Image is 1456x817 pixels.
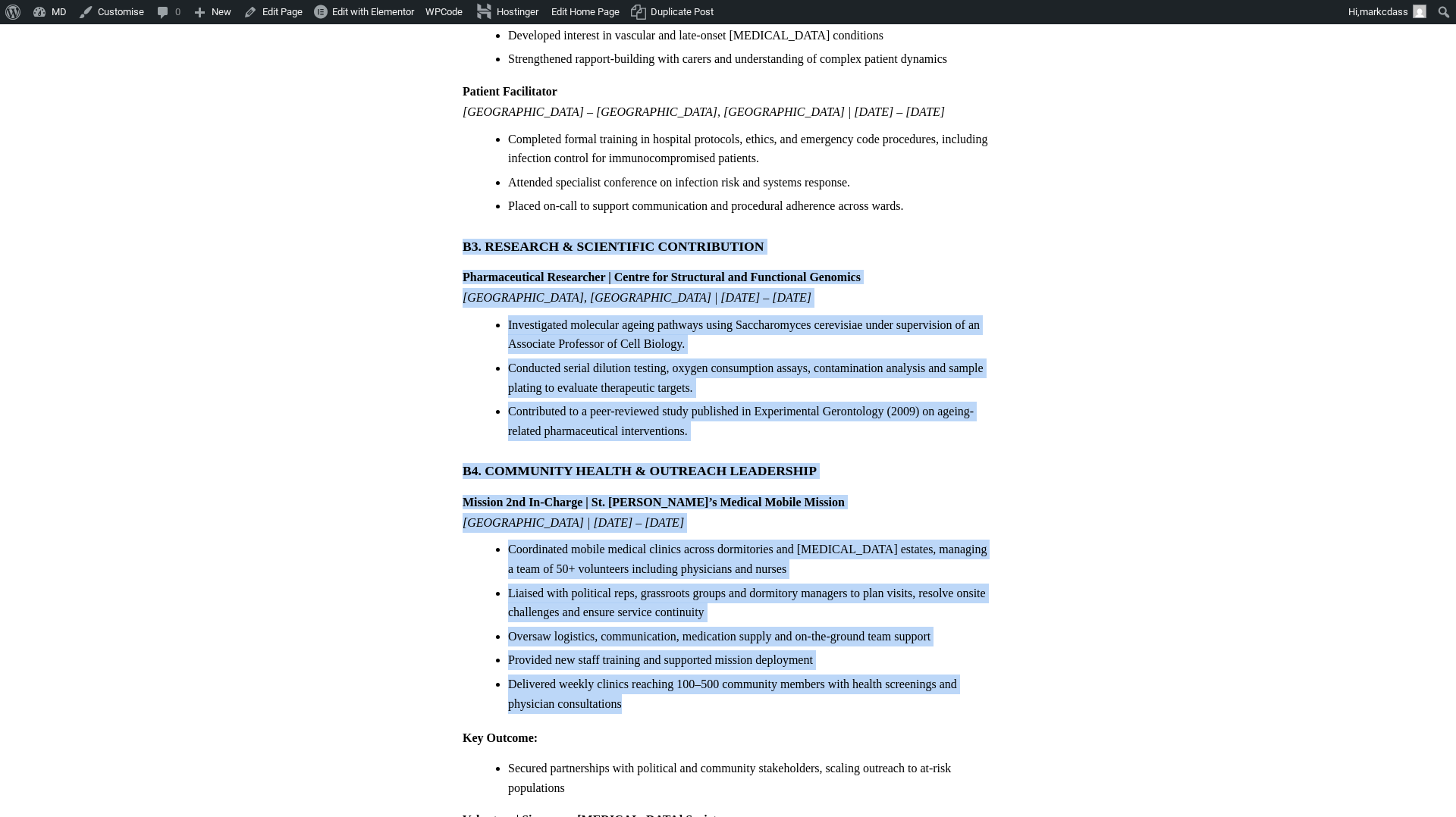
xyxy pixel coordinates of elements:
[463,239,993,255] h2: B3. RESEARCH & SCIENTIFIC CONTRIBUTION
[1360,6,1408,17] span: markcdass
[463,495,993,509] h3: Mission 2nd In-Charge | St. [PERSON_NAME]’s Medical Mobile Mission
[508,402,993,440] li: Contributed to a peer-reviewed study published in Experimental Gerontology (2009) on ageing-relat...
[41,88,53,100] img: tab_domain_overview_orange.svg
[463,513,993,533] em: [GEOGRAPHIC_DATA] | [DATE] – [DATE]
[508,627,993,646] li: Oversaw logistics, communication, medication supply and on-the-ground team support
[508,196,993,216] li: Placed on-call to support communication and procedural adherence across wards.
[508,540,993,578] li: Coordinated mobile medical clinics across dormitories and [MEDICAL_DATA] estates, managing a team...
[508,49,993,69] li: Strengthened rapport-building with carers and understanding of complex patient dynamics
[463,84,993,99] h3: Patient Facilitator
[508,130,993,168] li: Completed formal training in hospital protocols, ethics, and emergency code procedures, including...
[151,88,163,100] img: tab_keywords_by_traffic_grey.svg
[42,24,74,36] div: v 4.0.25
[508,26,993,45] li: Developed interest in vascular and late-onset [MEDICAL_DATA] conditions
[508,315,993,354] li: Investigated molecular ageing pathways using Saccharomyces cerevisiae under supervision of an Ass...
[508,173,993,193] li: Attended specialist conference on infection risk and systems response.
[332,6,414,17] span: Edit with Elementor
[508,650,993,670] li: Provided new staff training and supported mission deployment
[463,102,993,122] em: [GEOGRAPHIC_DATA] – [GEOGRAPHIC_DATA], [GEOGRAPHIC_DATA] | [DATE] – [DATE]
[508,358,993,397] li: Conducted serial dilution testing, oxygen consumption assays, contamination analysis and sample p...
[508,584,993,622] li: Liaised with political reps, grassroots groups and dormitory managers to plan visits, resolve ons...
[24,24,36,36] img: logo_orange.svg
[463,463,993,479] h2: B4. COMMUNITY HEALTH & OUTREACH LEADERSHIP
[463,731,538,744] strong: Key Outcome:
[508,675,993,713] li: Delivered weekly clinics reaching 100–500 community members with health screenings and physician ...
[463,288,993,308] em: [GEOGRAPHIC_DATA], [GEOGRAPHIC_DATA] | [DATE] – [DATE]
[168,89,256,99] div: Keywords by Traffic
[24,39,36,52] img: website_grey.svg
[463,270,993,284] h3: Pharmaceutical Researcher | Centre for Structural and Functional Genomics
[58,89,136,99] div: Domain Overview
[39,39,167,52] div: Domain: [DOMAIN_NAME]
[508,759,993,797] li: Secured partnerships with political and community stakeholders, scaling outreach to at-risk popul...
